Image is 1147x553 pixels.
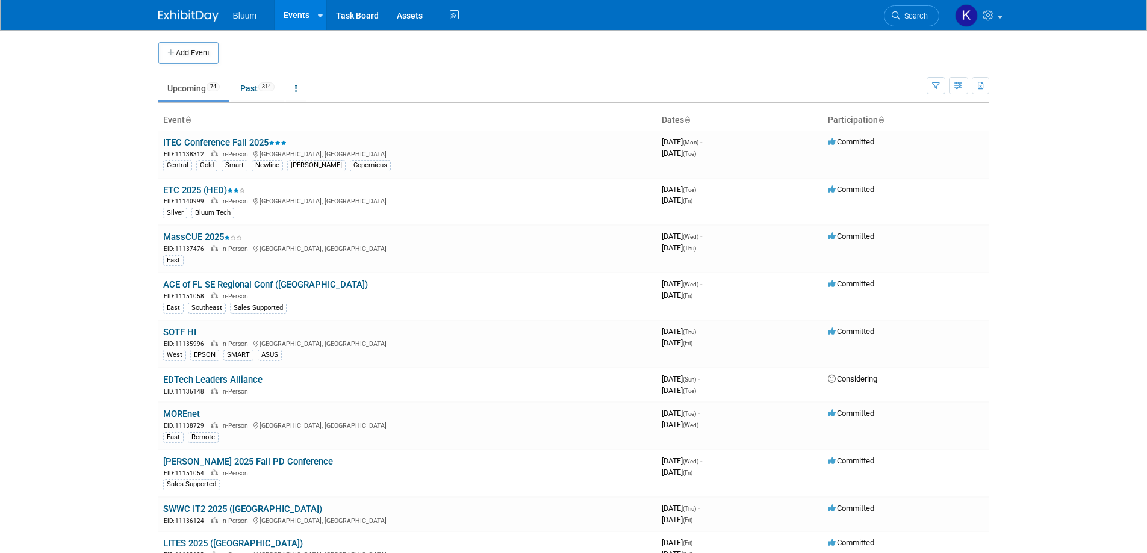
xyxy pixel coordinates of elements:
span: (Wed) [683,233,698,240]
span: (Thu) [683,245,696,252]
img: In-Person Event [211,517,218,523]
span: Bluum [233,11,257,20]
span: - [698,504,700,513]
span: Committed [828,279,874,288]
span: Search [900,11,928,20]
a: ETC 2025 (HED) [163,185,245,196]
span: Committed [828,185,874,194]
span: Committed [828,409,874,418]
span: - [698,409,700,418]
div: [PERSON_NAME] [287,160,346,171]
span: (Mon) [683,139,698,146]
a: ITEC Conference Fall 2025 [163,137,287,148]
div: Southeast [188,303,226,314]
span: - [698,327,700,336]
div: West [163,350,186,360]
span: In-Person [221,245,252,253]
span: - [698,374,700,383]
div: Bluum Tech [191,208,234,218]
div: ASUS [258,350,282,360]
img: In-Person Event [211,388,218,394]
span: Committed [828,456,874,465]
span: [DATE] [662,504,700,513]
div: Smart [222,160,247,171]
span: (Tue) [683,187,696,193]
a: Search [884,5,939,26]
span: (Tue) [683,388,696,394]
span: Committed [828,504,874,513]
span: (Fri) [683,540,692,546]
span: - [700,279,702,288]
div: SMART [223,350,253,360]
span: In-Person [221,292,252,300]
span: Committed [828,538,874,547]
span: - [698,185,700,194]
span: (Fri) [683,469,692,476]
span: [DATE] [662,279,702,288]
a: Sort by Event Name [185,115,191,125]
img: In-Person Event [211,469,218,475]
div: [GEOGRAPHIC_DATA], [GEOGRAPHIC_DATA] [163,243,652,253]
span: In-Person [221,422,252,430]
a: [PERSON_NAME] 2025 Fall PD Conference [163,456,333,467]
div: [GEOGRAPHIC_DATA], [GEOGRAPHIC_DATA] [163,196,652,206]
div: Remote [188,432,219,443]
span: [DATE] [662,291,692,300]
span: In-Person [221,388,252,395]
a: MOREnet [163,409,200,419]
div: East [163,303,184,314]
span: (Thu) [683,329,696,335]
div: Gold [196,160,217,171]
span: (Fri) [683,197,692,204]
span: EID: 11135996 [164,341,209,347]
a: ACE of FL SE Regional Conf ([GEOGRAPHIC_DATA]) [163,279,368,290]
span: EID: 11136148 [164,388,209,395]
a: MassCUE 2025 [163,232,242,243]
img: Kellie Noller [955,4,978,27]
span: [DATE] [662,185,700,194]
button: Add Event [158,42,219,64]
span: - [694,538,696,547]
span: Considering [828,374,877,383]
span: (Tue) [683,410,696,417]
img: ExhibitDay [158,10,219,22]
div: Sales Supported [230,303,287,314]
div: EPSON [190,350,219,360]
span: [DATE] [662,386,696,395]
span: [DATE] [662,149,696,158]
div: [GEOGRAPHIC_DATA], [GEOGRAPHIC_DATA] [163,149,652,159]
span: In-Person [221,197,252,205]
img: In-Person Event [211,292,218,298]
span: (Sun) [683,376,696,383]
span: (Fri) [683,292,692,299]
th: Event [158,110,657,131]
span: [DATE] [662,243,696,252]
a: SWWC IT2 2025 ([GEOGRAPHIC_DATA]) [163,504,322,514]
span: Committed [828,327,874,336]
img: In-Person Event [211,197,218,203]
span: [DATE] [662,538,696,547]
a: LITES 2025 ([GEOGRAPHIC_DATA]) [163,538,303,549]
span: EID: 11136124 [164,517,209,524]
span: In-Person [221,150,252,158]
span: (Fri) [683,340,692,347]
span: [DATE] [662,420,698,429]
span: EID: 11151054 [164,470,209,477]
div: Newline [252,160,283,171]
span: [DATE] [662,232,702,241]
div: Central [163,160,192,171]
span: (Fri) [683,517,692,524]
span: - [700,137,702,146]
span: Committed [828,137,874,146]
span: 314 [258,82,275,91]
img: In-Person Event [211,150,218,156]
img: In-Person Event [211,245,218,251]
th: Participation [823,110,989,131]
span: [DATE] [662,409,700,418]
span: EID: 11140999 [164,198,209,205]
span: [DATE] [662,327,700,336]
span: [DATE] [662,374,700,383]
th: Dates [657,110,823,131]
a: SOTF HI [163,327,196,338]
span: EID: 11138729 [164,422,209,429]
